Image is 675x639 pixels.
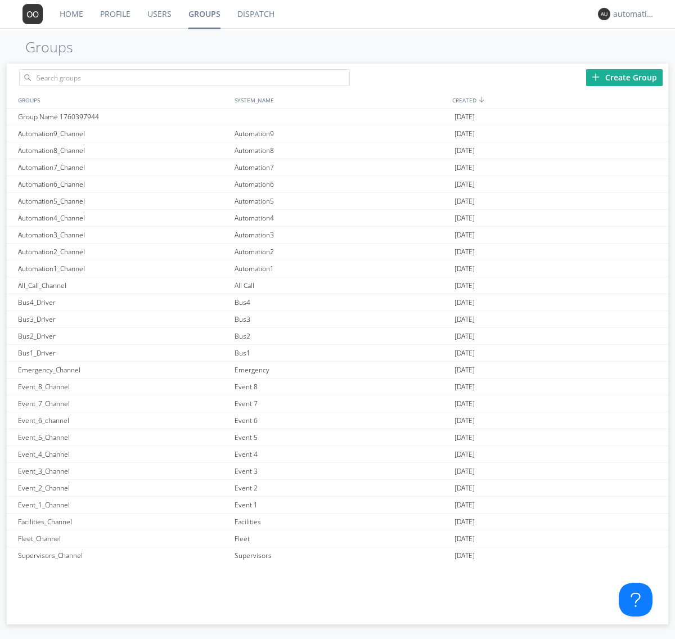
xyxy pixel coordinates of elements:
[7,176,668,193] a: Automation6_ChannelAutomation6[DATE]
[454,497,475,514] span: [DATE]
[613,8,655,20] div: automation+dispatcher0014
[15,311,232,327] div: Bus3_Driver
[15,109,232,125] div: Group Name 1760397944
[15,379,232,395] div: Event_8_Channel
[232,260,452,277] div: Automation1
[232,530,452,547] div: Fleet
[454,412,475,429] span: [DATE]
[454,244,475,260] span: [DATE]
[454,530,475,547] span: [DATE]
[232,328,452,344] div: Bus2
[15,446,232,462] div: Event_4_Channel
[22,4,43,24] img: 373638.png
[454,429,475,446] span: [DATE]
[232,497,452,513] div: Event 1
[7,480,668,497] a: Event_2_ChannelEvent 2[DATE]
[15,514,232,530] div: Facilities_Channel
[7,530,668,547] a: Fleet_ChannelFleet[DATE]
[586,69,663,86] div: Create Group
[15,159,232,175] div: Automation7_Channel
[7,260,668,277] a: Automation1_ChannelAutomation1[DATE]
[454,125,475,142] span: [DATE]
[15,244,232,260] div: Automation2_Channel
[232,463,452,479] div: Event 3
[15,362,232,378] div: Emergency_Channel
[7,345,668,362] a: Bus1_DriverBus1[DATE]
[15,125,232,142] div: Automation9_Channel
[232,412,452,429] div: Event 6
[232,159,452,175] div: Automation7
[15,142,232,159] div: Automation8_Channel
[232,429,452,445] div: Event 5
[232,446,452,462] div: Event 4
[7,227,668,244] a: Automation3_ChannelAutomation3[DATE]
[454,210,475,227] span: [DATE]
[232,210,452,226] div: Automation4
[232,480,452,496] div: Event 2
[7,193,668,210] a: Automation5_ChannelAutomation5[DATE]
[232,362,452,378] div: Emergency
[15,176,232,192] div: Automation6_Channel
[15,429,232,445] div: Event_5_Channel
[454,193,475,210] span: [DATE]
[454,395,475,412] span: [DATE]
[15,92,229,108] div: GROUPS
[15,497,232,513] div: Event_1_Channel
[232,244,452,260] div: Automation2
[15,530,232,547] div: Fleet_Channel
[454,463,475,480] span: [DATE]
[7,429,668,446] a: Event_5_ChannelEvent 5[DATE]
[19,69,350,86] input: Search groups
[7,294,668,311] a: Bus4_DriverBus4[DATE]
[7,142,668,159] a: Automation8_ChannelAutomation8[DATE]
[7,277,668,294] a: All_Call_ChannelAll Call[DATE]
[7,547,668,564] a: Supervisors_ChannelSupervisors[DATE]
[592,73,600,81] img: plus.svg
[232,227,452,243] div: Automation3
[232,395,452,412] div: Event 7
[454,379,475,395] span: [DATE]
[454,362,475,379] span: [DATE]
[15,463,232,479] div: Event_3_Channel
[7,210,668,227] a: Automation4_ChannelAutomation4[DATE]
[232,142,452,159] div: Automation8
[7,412,668,429] a: Event_6_channelEvent 6[DATE]
[15,294,232,310] div: Bus4_Driver
[454,227,475,244] span: [DATE]
[7,446,668,463] a: Event_4_ChannelEvent 4[DATE]
[7,395,668,412] a: Event_7_ChannelEvent 7[DATE]
[15,395,232,412] div: Event_7_Channel
[619,583,652,616] iframe: Toggle Customer Support
[454,345,475,362] span: [DATE]
[7,159,668,176] a: Automation7_ChannelAutomation7[DATE]
[232,311,452,327] div: Bus3
[15,547,232,564] div: Supervisors_Channel
[232,547,452,564] div: Supervisors
[232,514,452,530] div: Facilities
[454,159,475,176] span: [DATE]
[454,142,475,159] span: [DATE]
[454,328,475,345] span: [DATE]
[232,345,452,361] div: Bus1
[232,277,452,294] div: All Call
[454,294,475,311] span: [DATE]
[7,514,668,530] a: Facilities_ChannelFacilities[DATE]
[232,294,452,310] div: Bus4
[454,176,475,193] span: [DATE]
[7,244,668,260] a: Automation2_ChannelAutomation2[DATE]
[454,514,475,530] span: [DATE]
[7,379,668,395] a: Event_8_ChannelEvent 8[DATE]
[7,328,668,345] a: Bus2_DriverBus2[DATE]
[232,193,452,209] div: Automation5
[454,547,475,564] span: [DATE]
[15,277,232,294] div: All_Call_Channel
[7,125,668,142] a: Automation9_ChannelAutomation9[DATE]
[454,109,475,125] span: [DATE]
[7,311,668,328] a: Bus3_DriverBus3[DATE]
[15,210,232,226] div: Automation4_Channel
[15,328,232,344] div: Bus2_Driver
[454,480,475,497] span: [DATE]
[15,227,232,243] div: Automation3_Channel
[454,446,475,463] span: [DATE]
[7,497,668,514] a: Event_1_ChannelEvent 1[DATE]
